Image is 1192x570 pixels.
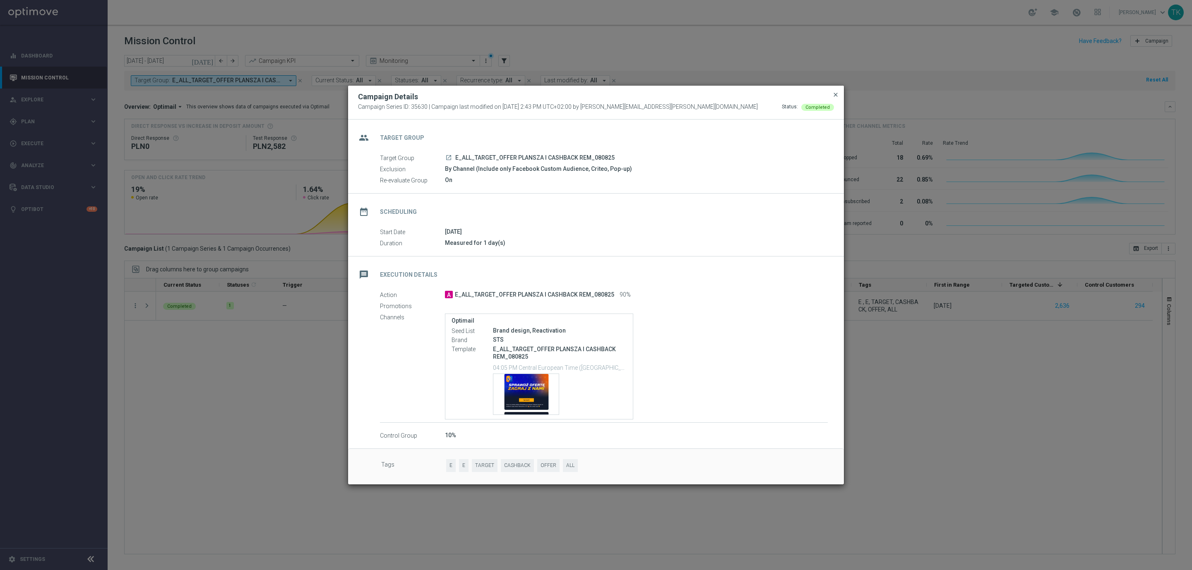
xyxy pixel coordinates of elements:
span: Campaign Series ID: 35630 | Campaign last modified on [DATE] 2:43 PM UTC+02:00 by [PERSON_NAME][E... [358,103,758,111]
i: date_range [356,204,371,219]
span: E_ALL_TARGET_OFFER PLANSZA I CASHBACK REM_080825 [455,154,615,162]
h2: Execution Details [380,271,437,279]
colored-tag: Completed [801,103,834,110]
span: E_ALL_TARGET_OFFER PLANSZA I CASHBACK REM_080825 [455,291,614,299]
div: Status: [782,103,798,111]
label: Re-evaluate Group [380,177,445,184]
span: Completed [805,105,830,110]
i: group [356,130,371,145]
label: Tags [381,459,446,472]
a: launch [445,154,452,162]
label: Control Group [380,432,445,439]
span: OFFER [537,459,560,472]
h2: Scheduling [380,208,417,216]
span: E [446,459,456,472]
span: TARGET [472,459,497,472]
label: Template [452,345,493,353]
p: E_ALL_TARGET_OFFER PLANSZA I CASHBACK REM_080825 [493,345,627,360]
span: E [459,459,469,472]
div: Measured for 1 day(s) [445,239,828,247]
i: launch [445,154,452,161]
label: Exclusion [380,165,445,173]
label: Duration [380,239,445,247]
label: Channels [380,314,445,321]
label: Seed List [452,327,493,335]
label: Action [380,291,445,299]
span: CASHBACK [501,459,534,472]
label: Promotions [380,302,445,310]
label: Start Date [380,228,445,236]
span: close [832,91,839,98]
span: A [445,291,453,298]
h2: Target Group [380,134,424,142]
label: Target Group [380,154,445,162]
label: Brand [452,336,493,344]
div: On [445,176,828,184]
div: STS [493,335,627,344]
div: Brand design, Reactivation [493,326,627,335]
div: [DATE] [445,228,828,236]
h2: Campaign Details [358,92,418,102]
i: message [356,267,371,282]
div: By Channel (Include only Facebook Custom Audience, Criteo, Pop-up) [445,165,828,173]
div: 10% [445,431,828,439]
span: ALL [563,459,578,472]
label: Optimail [452,317,627,324]
p: 04:05 PM Central European Time ([GEOGRAPHIC_DATA]) (UTC +02:00) [493,363,627,371]
span: 90% [620,291,631,299]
